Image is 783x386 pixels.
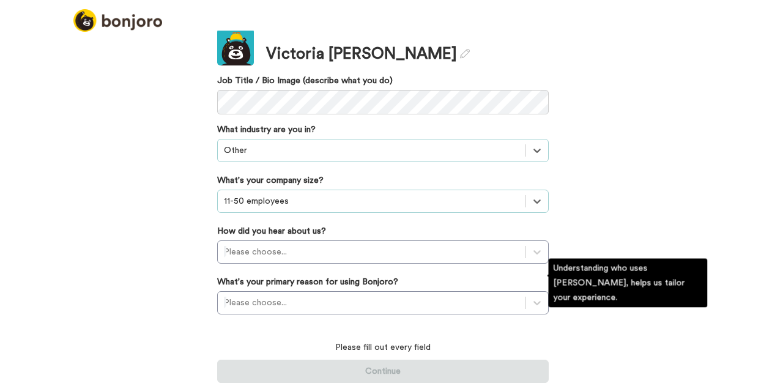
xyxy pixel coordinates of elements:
div: Understanding who uses [PERSON_NAME], helps us tailor your experience. [549,259,708,308]
div: Victoria [PERSON_NAME] [266,43,470,65]
button: Continue [217,360,549,383]
label: Job Title / Bio Image (describe what you do) [217,75,549,87]
label: What's your company size? [217,174,324,187]
label: How did you hear about us? [217,225,326,237]
img: logo_full.png [73,9,162,32]
label: What's your primary reason for using Bonjoro? [217,276,398,288]
label: What industry are you in? [217,124,316,136]
p: Please fill out every field [217,341,549,354]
